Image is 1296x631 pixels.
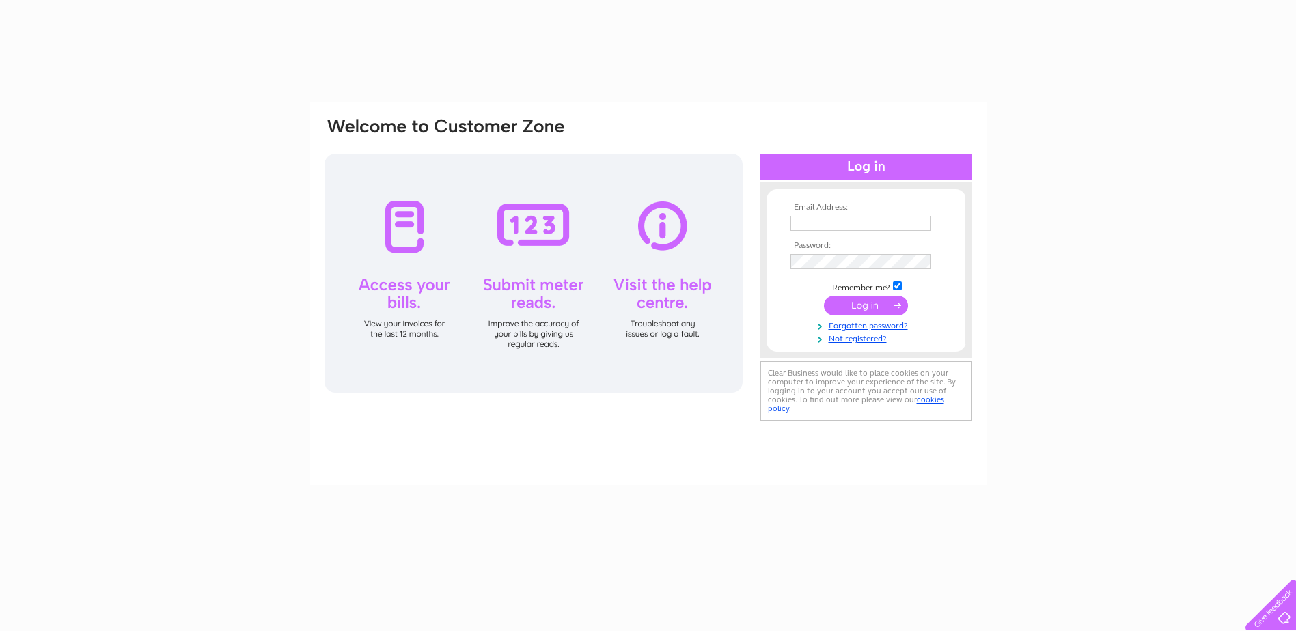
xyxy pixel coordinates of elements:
[787,241,946,251] th: Password:
[787,279,946,293] td: Remember me?
[768,395,944,413] a: cookies policy
[824,296,908,315] input: Submit
[790,331,946,344] a: Not registered?
[760,361,972,421] div: Clear Business would like to place cookies on your computer to improve your experience of the sit...
[787,203,946,212] th: Email Address:
[790,318,946,331] a: Forgotten password?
